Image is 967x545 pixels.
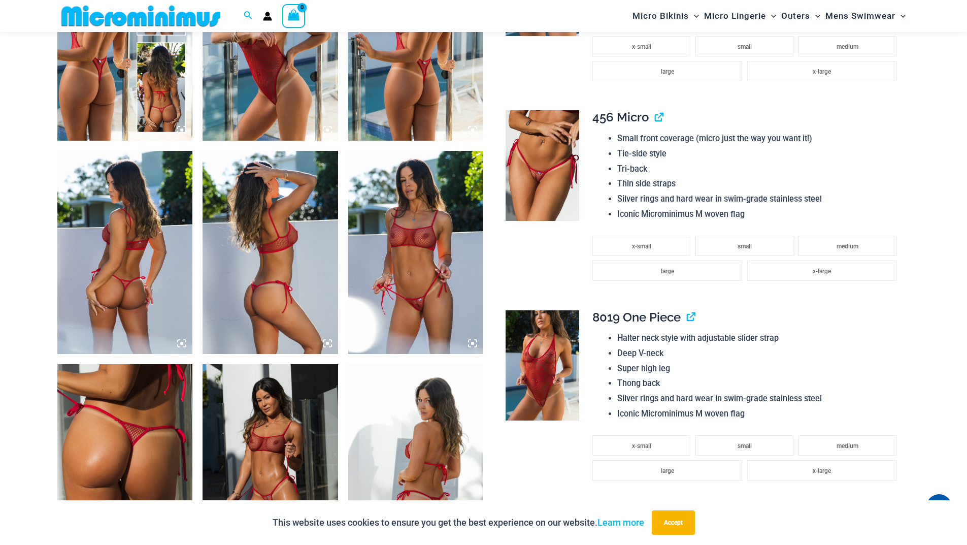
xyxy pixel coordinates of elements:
button: Accept [652,510,695,535]
li: Silver rings and hard wear in swim-grade stainless steel [617,391,902,406]
span: 456 Micro [592,110,649,124]
span: Outers [781,3,810,29]
span: Menu Toggle [810,3,820,29]
li: Iconic Microminimus M woven flag [617,207,902,222]
span: x-small [632,442,651,450]
nav: Site Navigation [628,2,910,30]
span: medium [837,243,858,250]
li: x-small [592,36,690,56]
a: OutersMenu ToggleMenu Toggle [779,3,823,29]
span: large [661,467,674,474]
span: x-large [813,268,831,275]
span: small [738,243,752,250]
li: Deep V-neck [617,346,902,361]
a: Micro BikinisMenu ToggleMenu Toggle [630,3,702,29]
li: Thong back [617,376,902,391]
a: Learn more [597,517,644,528]
li: Tri-back [617,162,902,177]
li: x-large [747,261,896,281]
li: small [695,435,793,456]
span: x-large [813,467,831,474]
a: Mens SwimwearMenu ToggleMenu Toggle [823,3,908,29]
li: Super high leg [617,361,902,376]
span: medium [837,442,858,450]
img: Summer Storm Red 8019 One Piece [506,310,579,421]
li: small [695,36,793,56]
li: Halter neck style with adjustable slider strap [617,331,902,346]
li: x-small [592,236,690,256]
img: Summer Storm Red 332 Crop Top 449 Thong [348,151,484,354]
a: Account icon link [263,12,272,21]
span: Micro Lingerie [704,3,766,29]
li: medium [798,236,896,256]
img: Summer Storm Red 332 Crop Top 449 Thong [57,151,193,354]
li: x-large [747,460,896,480]
li: Small front coverage (micro just the way you want it!) [617,131,902,146]
li: Iconic Microminimus M woven flag [617,406,902,422]
li: large [592,261,742,281]
li: Thin side straps [617,176,902,191]
span: Menu Toggle [895,3,906,29]
li: Tie-side style [617,146,902,162]
span: small [738,442,752,450]
span: Micro Bikinis [632,3,689,29]
img: Summer Storm Red 332 Crop Top 449 Thong [203,151,338,354]
li: large [592,61,742,81]
span: medium [837,43,858,50]
span: x-large [813,68,831,75]
span: Menu Toggle [766,3,776,29]
li: small [695,236,793,256]
a: Search icon link [244,10,253,22]
img: MM SHOP LOGO FLAT [57,5,224,27]
span: large [661,268,674,275]
li: medium [798,435,896,456]
li: large [592,460,742,480]
a: Micro LingerieMenu ToggleMenu Toggle [702,3,779,29]
li: medium [798,36,896,56]
li: x-small [592,435,690,456]
p: This website uses cookies to ensure you get the best experience on our website. [273,515,644,530]
li: Silver rings and hard wear in swim-grade stainless steel [617,191,902,207]
span: large [661,68,674,75]
img: Summer Storm Red 456 Micro [506,110,579,221]
a: View Shopping Cart, empty [282,4,306,27]
span: x-small [632,243,651,250]
span: Mens Swimwear [825,3,895,29]
span: 8019 One Piece [592,310,681,325]
li: x-large [747,61,896,81]
span: Menu Toggle [689,3,699,29]
span: small [738,43,752,50]
span: x-small [632,43,651,50]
